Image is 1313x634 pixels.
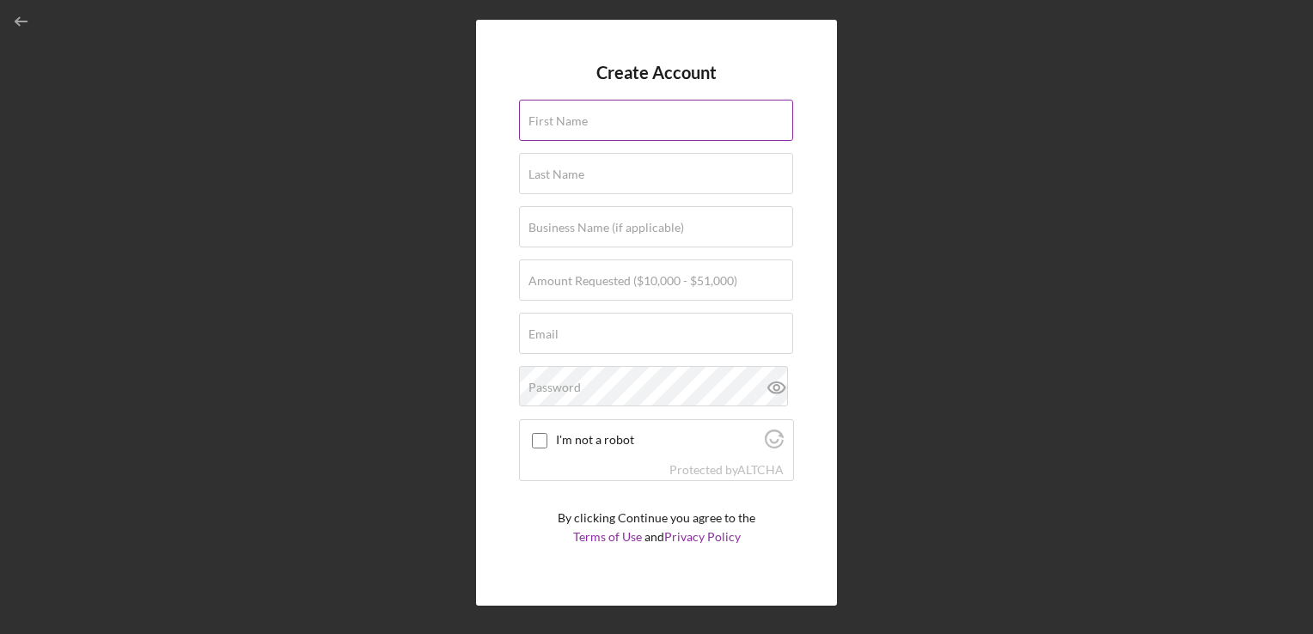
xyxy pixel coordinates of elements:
[573,529,642,544] a: Terms of Use
[528,274,737,288] label: Amount Requested ($10,000 - $51,000)
[528,114,588,128] label: First Name
[558,509,755,547] p: By clicking Continue you agree to the and
[765,436,784,451] a: Visit Altcha.org
[528,221,684,235] label: Business Name (if applicable)
[669,463,784,477] div: Protected by
[737,462,784,477] a: Visit Altcha.org
[556,433,760,447] label: I'm not a robot
[528,381,581,394] label: Password
[528,327,559,341] label: Email
[528,168,584,181] label: Last Name
[664,529,741,544] a: Privacy Policy
[596,63,717,82] h4: Create Account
